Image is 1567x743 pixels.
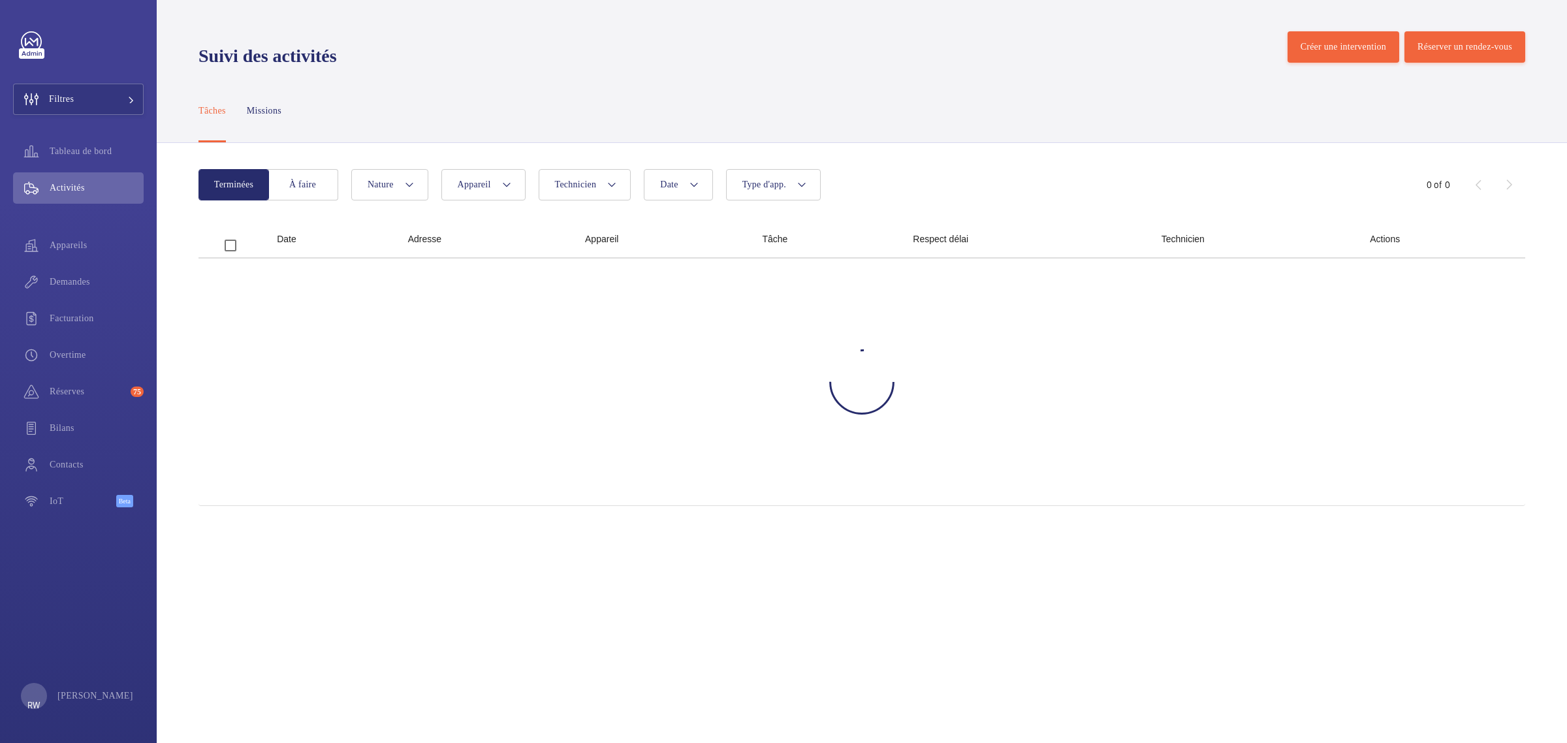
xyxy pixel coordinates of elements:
[247,104,281,118] p: Missions
[368,180,394,190] span: Nature
[50,312,144,325] span: Facturation
[198,169,269,200] button: Terminées
[1162,234,1350,244] p: Technicien
[913,234,1140,244] p: Respect délai
[351,169,428,200] button: Nature
[49,93,74,106] span: Filtres
[660,180,678,190] span: Date
[268,169,338,200] button: À faire
[441,169,526,200] button: Appareil
[1370,234,1515,244] p: Actions
[50,385,125,398] span: Réserves
[585,234,741,244] p: Appareil
[539,169,631,200] button: Technicien
[50,145,144,158] span: Tableau de bord
[50,422,144,435] span: Bilans
[131,387,144,397] span: 75
[57,689,133,703] p: [PERSON_NAME]
[1404,31,1525,63] button: Réserver un rendez-vous
[13,84,144,115] button: Filtres
[116,495,133,507] span: Beta
[50,349,144,362] span: Overtime
[198,104,226,118] p: Tâches
[1427,178,1450,191] div: 0 of 0
[762,234,892,244] p: Tâche
[458,180,491,190] span: Appareil
[50,239,144,252] span: Appareils
[27,699,40,712] p: RW
[198,44,345,68] h1: Suivi des activités
[408,234,564,244] p: Adresse
[50,182,144,195] span: Activités
[50,458,144,471] span: Contacts
[742,180,786,190] span: Type d'app.
[555,180,597,190] span: Technicien
[50,276,144,289] span: Demandes
[1288,31,1399,63] button: Créer une intervention
[644,169,712,200] button: Date
[50,495,116,508] span: IoT
[726,169,821,200] button: Type d'app.
[277,234,387,244] p: Date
